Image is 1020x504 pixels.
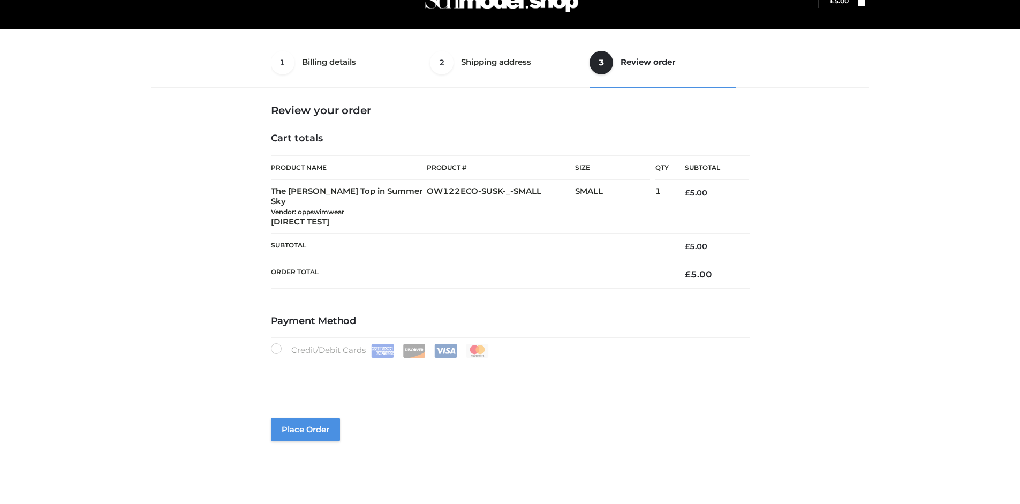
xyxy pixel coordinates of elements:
img: Mastercard [466,344,489,358]
span: £ [685,269,691,280]
h4: Cart totals [271,133,750,145]
span: £ [685,242,690,251]
th: Subtotal [669,156,749,180]
bdi: 5.00 [685,242,707,251]
img: Amex [371,344,394,358]
td: 1 [655,180,669,234]
td: OW122ECO-SUSK-_-SMALL [427,180,575,234]
td: SMALL [575,180,655,234]
th: Subtotal [271,234,669,260]
bdi: 5.00 [685,188,707,198]
th: Qty [655,155,669,180]
button: Place order [271,418,340,441]
h3: Review your order [271,104,750,117]
small: Vendor: oppswimwear [271,208,344,216]
bdi: 5.00 [685,269,712,280]
th: Size [575,156,650,180]
span: £ [685,188,690,198]
th: Order Total [271,260,669,288]
td: The [PERSON_NAME] Top in Summer Sky [DIRECT TEST] [271,180,427,234]
h4: Payment Method [271,315,750,327]
th: Product Name [271,155,427,180]
img: Discover [403,344,426,358]
iframe: Secure payment input frame [269,356,747,395]
label: Credit/Debit Cards [271,343,490,358]
img: Visa [434,344,457,358]
th: Product # [427,155,575,180]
